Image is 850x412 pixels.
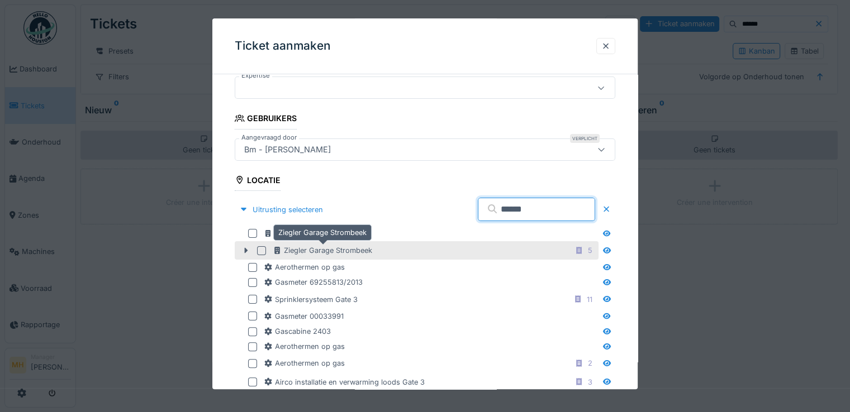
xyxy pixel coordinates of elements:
div: Locatie [235,172,281,191]
div: Gasmeter 00033991 [264,311,344,322]
div: Gascabine 2403 [264,326,331,337]
div: Gasmeter 69255813/2013 [264,277,363,288]
label: Expertise [239,71,272,81]
div: 2 [588,358,592,369]
div: Sprinklersysteem Gate 3 [264,294,358,305]
div: Bm - [PERSON_NAME] [240,143,335,156]
div: Ziegler Garage [264,228,325,239]
div: Airco installatie en verwarming loods Gate 3 [264,377,425,387]
div: Aerothermen op gas [264,341,345,352]
div: 5 [588,245,592,256]
div: Verplicht [570,134,600,143]
div: Aerothermen op gas [264,358,345,369]
div: Gebruikers [235,111,297,130]
div: 3 [588,377,592,387]
div: Ziegler Garage Strombeek [273,245,372,256]
div: Ziegler Garage Strombeek [273,224,372,241]
h3: Ticket aanmaken [235,39,331,53]
label: Aangevraagd door [239,133,299,142]
div: Uitrusting selecteren [235,202,327,217]
div: 11 [587,294,592,305]
div: Aerothermen op gas [264,262,345,272]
